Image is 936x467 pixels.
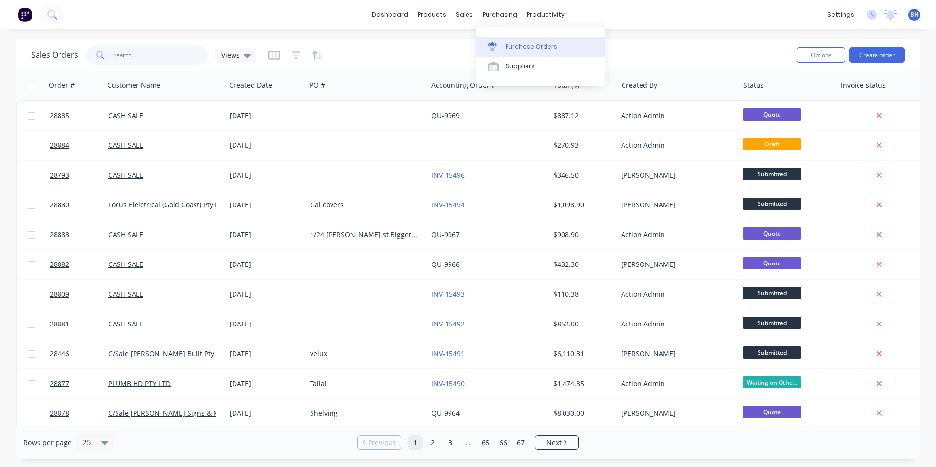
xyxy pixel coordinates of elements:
[230,170,302,180] div: [DATE]
[621,289,729,299] div: Action Admin
[50,141,69,150] span: 28884
[451,7,478,22] div: sales
[431,349,465,358] a: INV-15491
[621,260,729,269] div: [PERSON_NAME]
[522,7,569,22] div: productivity
[230,141,302,150] div: [DATE]
[50,319,69,329] span: 28881
[621,379,729,388] div: Action Admin
[553,319,610,329] div: $852.00
[108,200,225,209] a: Locus Elelctrical (Gold Coast) Pty Ltd
[18,7,32,22] img: Factory
[622,81,657,90] div: Created By
[50,190,108,220] a: 28880
[476,57,605,76] a: Suppliers
[50,200,69,210] span: 28880
[229,81,272,90] div: Created Date
[230,379,302,388] div: [DATE]
[743,138,801,150] span: Draft
[50,369,108,398] a: 28877
[50,220,108,249] a: 28883
[50,250,108,279] a: 28882
[553,349,610,359] div: $6,110.31
[108,289,143,299] a: CASH SALE
[431,200,465,209] a: INV-15494
[50,101,108,130] a: 28885
[50,379,69,388] span: 28877
[108,111,143,120] a: CASH SALE
[743,227,801,240] span: Quote
[621,170,729,180] div: [PERSON_NAME]
[849,47,905,63] button: Create order
[743,317,801,329] span: Submitted
[50,260,69,269] span: 28882
[553,141,610,150] div: $270.93
[108,260,143,269] a: CASH SALE
[310,81,325,90] div: PO #
[553,200,610,210] div: $1,098.90
[310,349,418,359] div: velux
[621,200,729,210] div: [PERSON_NAME]
[50,131,108,160] a: 28884
[553,408,610,418] div: $8,030.00
[797,47,845,63] button: Options
[743,346,801,359] span: Submitted
[553,289,610,299] div: $110.38
[108,230,143,239] a: CASH SALE
[478,7,522,22] div: purchasing
[108,349,226,358] a: C/Sale [PERSON_NAME] Built Pty Ltd
[310,379,418,388] div: Tallai
[310,200,418,210] div: Gal covers
[553,170,610,180] div: $346.50
[431,81,496,90] div: Accounting Order #
[461,435,475,450] a: Jump forward
[50,111,69,121] span: 28885
[108,319,143,328] a: CASH SALE
[476,37,605,56] a: Purchase Orders
[230,289,302,299] div: [DATE]
[108,170,143,180] a: CASH SALE
[108,408,232,418] a: C/Sale [PERSON_NAME] Signs & Metal
[50,408,69,418] span: 28878
[621,319,729,329] div: Action Admin
[431,260,460,269] a: QU-9966
[50,349,69,359] span: 28446
[108,141,143,150] a: CASH SALE
[743,376,801,388] span: Waiting on Othe...
[230,349,302,359] div: [DATE]
[221,50,240,60] span: Views
[50,399,108,428] a: 28878
[621,408,729,418] div: [PERSON_NAME]
[822,7,859,22] div: settings
[496,435,510,450] a: Page 66
[743,168,801,180] span: Submitted
[23,438,72,447] span: Rows per page
[310,408,418,418] div: Shelving
[743,108,801,121] span: Quote
[50,280,108,309] a: 28809
[431,230,460,239] a: QU-9967
[443,435,458,450] a: Page 3
[107,81,160,90] div: Customer Name
[506,62,535,71] div: Suppliers
[50,289,69,299] span: 28809
[358,438,401,447] a: Previous page
[113,45,208,65] input: Search...
[553,260,610,269] div: $432.30
[743,81,764,90] div: Status
[230,230,302,240] div: [DATE]
[553,111,610,121] div: $887.12
[431,289,465,299] a: INV-15493
[478,435,493,450] a: Page 65
[31,50,78,60] h1: Sales Orders
[426,435,440,450] a: Page 2
[230,111,302,121] div: [DATE]
[353,435,583,450] ul: Pagination
[431,408,460,418] a: QU-9964
[431,319,465,328] a: INV-15492
[621,230,729,240] div: Action Admin
[230,260,302,269] div: [DATE]
[50,161,108,190] a: 28793
[230,408,302,418] div: [DATE]
[230,200,302,210] div: [DATE]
